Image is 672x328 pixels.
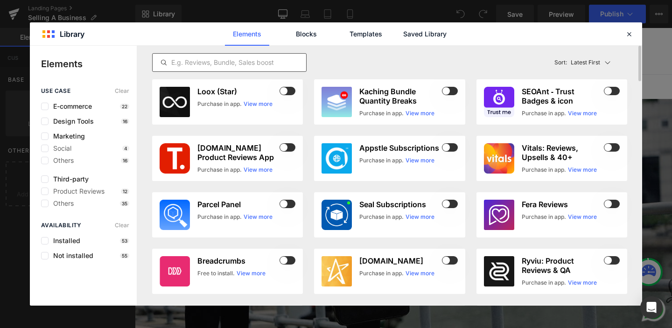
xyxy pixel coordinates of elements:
img: 4b6b591765c9b36332c4e599aea727c6_512x512.png [484,200,514,230]
button: Latest FirstSort:Latest First [551,53,628,72]
span: Design Tools [49,118,94,125]
p: 53 [120,238,129,244]
a: View more [244,100,273,108]
h3: Parcel Panel [197,200,278,209]
h3: SEOAnt ‑ Trust Badges & icon [522,87,602,105]
a: Home [159,17,190,31]
h3: Ryviu: Product Reviews & QA [522,256,602,275]
span: use case [41,88,70,94]
a: View more [406,109,434,118]
a: Send a message via WhatsApp [531,281,560,311]
p: 16 [121,119,129,124]
img: 26b75d61-258b-461b-8cc3-4bcb67141ce0.png [484,143,514,174]
h3: [DOMAIN_NAME] [359,256,440,265]
img: 1eba8361-494e-4e64-aaaa-f99efda0f44d.png [160,143,190,174]
h3: Seal Subscriptions [359,200,440,209]
span: Third-party [49,175,89,183]
div: Purchase in app. [522,279,566,287]
img: 9f98ff4f-a019-4e81-84a1-123c6986fecc.png [484,87,514,117]
div: Purchase in app. [522,109,566,118]
div: Open WhatsApp chat [531,281,560,311]
p: 4 [122,146,129,151]
p: 35 [120,201,129,206]
img: 6187dec1-c00a-4777-90eb-316382325808.webp [322,143,352,174]
h3: Appstle Subscriptions [359,143,440,153]
span: Installed [49,237,80,244]
p: 16 [121,158,129,163]
a: View more [244,213,273,221]
span: Home [164,20,185,29]
span: Social [49,145,71,152]
span: Clear [115,88,129,94]
a: Blocks [284,22,329,46]
span: Product Reviews [49,188,105,195]
h3: [DOMAIN_NAME] Product Reviews App [197,143,278,162]
span: E-commerce [49,103,92,110]
span: Buy a Business [262,20,315,29]
div: Free to install. [197,269,235,278]
div: Purchase in app. [522,213,566,221]
img: 1fd9b51b-6ce7-437c-9b89-91bf9a4813c7.webp [322,87,352,117]
a: View more [406,213,434,221]
div: Purchase in app. [359,109,404,118]
div: Purchase in app. [359,156,404,165]
div: Purchase in app. [197,100,242,108]
span: Others [49,157,74,164]
a: View more [244,166,273,174]
div: Purchase in app. [197,166,242,174]
p: 12 [121,188,129,194]
a: Saved Library [403,22,447,46]
div: Open Intercom Messenger [640,296,663,319]
div: Purchase in app. [359,269,404,278]
span: About [327,20,349,29]
input: E.g. Reviews, Bundle, Sales boost... [153,57,306,68]
span: Clear [115,222,129,229]
a: View more [237,269,266,278]
a: Contact Us [356,17,406,31]
h3: Fera Reviews [522,200,602,209]
p: Latest First [571,58,600,67]
a: View more [568,213,597,221]
img: H&S Business Broker [26,7,100,42]
a: View more [568,166,597,174]
span: Marketing [49,133,85,140]
img: CJed0K2x44sDEAE=.png [484,256,514,286]
p: 55 [120,253,129,258]
a: View more [406,156,434,165]
a: Buy a Business [257,17,320,31]
h3: Breadcrumbs [197,256,278,265]
a: About [322,17,354,31]
a: Elements [225,22,269,46]
a: View more [568,279,597,287]
p: 22 [120,104,129,109]
h3: Loox (Star) [197,87,278,96]
span: Others [49,200,74,207]
img: stamped.jpg [322,256,352,286]
h3: Kaching Bundle Quantity Breaks [359,87,440,105]
div: Purchase in app. [522,166,566,174]
img: loox.jpg [160,87,190,117]
a: View more [568,109,597,118]
span: Sell a Business [197,20,250,29]
img: d4928b3c-658b-4ab3-9432-068658c631f3.png [160,200,190,230]
img: ea3afb01-6354-4d19-82d2-7eef5307fd4e.png [160,256,190,286]
img: 42507938-1a07-4996-be12-859afe1b335a.png [322,200,352,230]
div: Purchase in app. [197,213,242,221]
a: View more [406,269,434,278]
span: Contact Us [361,20,401,29]
span: Availability [41,222,82,229]
p: Elements [41,57,137,71]
span: Sort: [554,59,567,66]
p: Maximize your returns with H&S Business Brokers, [GEOGRAPHIC_DATA]’s trusted experts for those lo... [33,196,532,232]
span: Not installed [49,252,93,259]
h3: Vitals: Reviews, Upsells & 40+ [522,143,602,162]
a: Templates [343,22,388,46]
a: Sell a Business [192,17,255,31]
div: Purchase in app. [359,213,404,221]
